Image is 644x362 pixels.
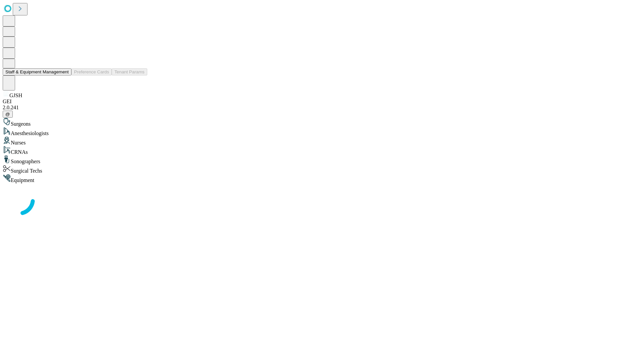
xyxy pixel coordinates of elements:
[3,165,641,174] div: Surgical Techs
[3,155,641,165] div: Sonographers
[3,111,13,118] button: @
[112,68,147,75] button: Tenant Params
[3,68,71,75] button: Staff & Equipment Management
[5,112,10,117] span: @
[3,127,641,136] div: Anesthesiologists
[71,68,112,75] button: Preference Cards
[3,118,641,127] div: Surgeons
[3,174,641,183] div: Equipment
[3,99,641,105] div: GEI
[3,146,641,155] div: CRNAs
[9,93,22,98] span: GJSH
[3,136,641,146] div: Nurses
[3,105,641,111] div: 2.0.241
